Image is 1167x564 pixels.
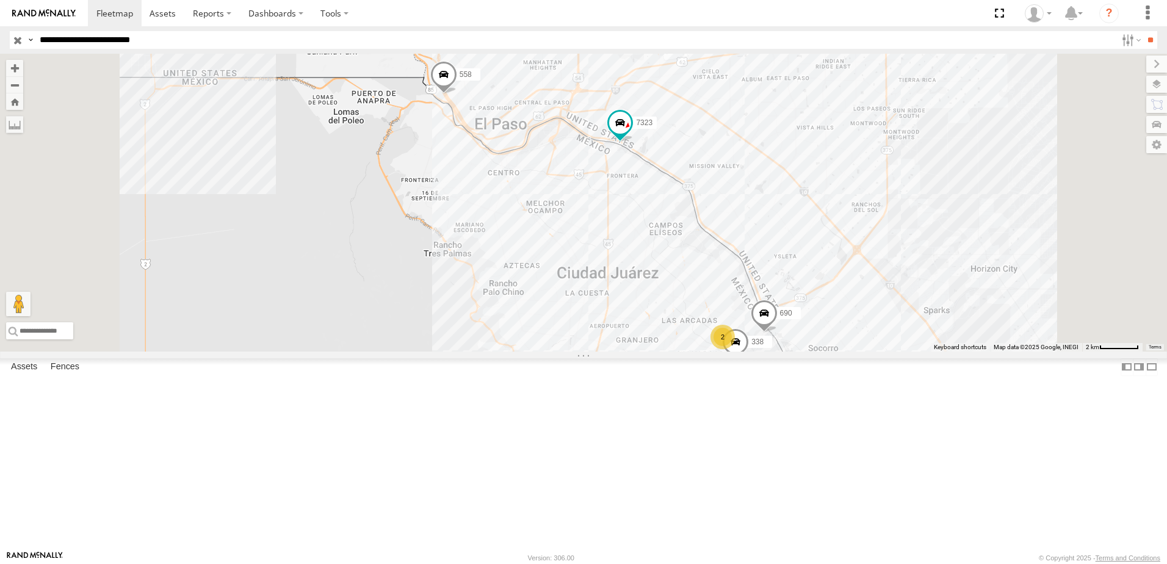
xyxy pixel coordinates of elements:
div: omar hernandez [1021,4,1056,23]
button: Zoom out [6,76,23,93]
label: Dock Summary Table to the Right [1133,358,1145,376]
label: Dock Summary Table to the Left [1121,358,1133,376]
i: ? [1099,4,1119,23]
label: Measure [6,116,23,133]
label: Search Filter Options [1117,31,1143,49]
label: Map Settings [1146,136,1167,153]
span: 558 [460,70,472,79]
label: Fences [45,358,85,375]
a: Terms and Conditions [1096,554,1160,562]
div: Version: 306.00 [528,554,574,562]
a: Visit our Website [7,552,63,564]
img: rand-logo.svg [12,9,76,18]
label: Hide Summary Table [1146,358,1158,376]
span: 690 [780,309,792,317]
button: Zoom Home [6,93,23,110]
div: © Copyright 2025 - [1039,554,1160,562]
span: Map data ©2025 Google, INEGI [994,344,1078,350]
a: Terms (opens in new tab) [1149,345,1162,350]
span: 2 km [1086,344,1099,350]
button: Drag Pegman onto the map to open Street View [6,292,31,316]
button: Map Scale: 2 km per 61 pixels [1082,343,1143,352]
span: 338 [751,338,764,346]
button: Zoom in [6,60,23,76]
div: 2 [710,325,735,349]
label: Assets [5,358,43,375]
button: Keyboard shortcuts [934,343,986,352]
span: 7323 [636,118,652,127]
label: Search Query [26,31,35,49]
